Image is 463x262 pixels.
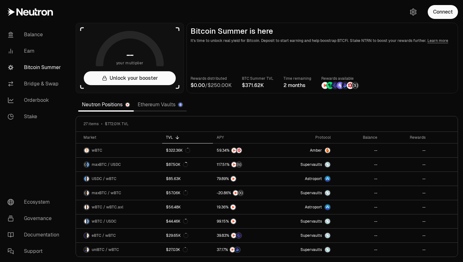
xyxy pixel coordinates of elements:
div: Protocol [278,135,331,140]
img: NTRN [231,148,237,153]
div: $322.36K [166,148,190,153]
span: Supervaults [300,190,322,195]
span: Astroport [305,176,322,181]
img: Structured Points [352,82,359,89]
div: $85.63K [166,176,181,181]
a: -- [381,172,430,186]
a: NTRN [213,200,274,214]
div: / [191,82,232,89]
a: NTRNEtherFi Points [213,229,274,242]
img: uniBTC Logo [84,247,86,252]
a: Balance [3,26,68,43]
img: Supervaults [325,233,330,238]
img: Solv Points [337,82,344,89]
a: SupervaultsSupervaults [274,186,334,200]
img: wBTC Logo [87,247,89,252]
img: NTRN [233,190,238,195]
img: NTRN [231,233,236,238]
img: wBTC Logo [87,190,89,195]
span: wBTC [92,148,102,153]
a: Learn more [427,38,448,43]
img: Lombard Lux [327,82,334,89]
button: NTRNBedrock Diamonds [217,247,270,253]
img: wBTC Logo [84,148,89,153]
a: $85.63K [162,172,213,186]
a: Ecosystem [3,194,68,210]
div: $44.46K [166,219,188,224]
div: 2 months [283,82,311,89]
span: maxBTC / USDC [92,162,121,167]
a: $29.65K [162,229,213,242]
span: your multiplier [116,60,144,66]
div: $56.48K [166,205,181,210]
img: USDC Logo [87,219,89,224]
a: $322.36K [162,143,213,157]
button: NTRN [217,176,270,182]
a: -- [381,186,430,200]
a: NTRNMars Fragments [213,143,274,157]
a: -- [334,229,381,242]
a: -- [381,158,430,172]
a: Astroport [274,200,334,214]
img: Supervaults [325,162,330,167]
img: Supervaults [325,247,330,252]
img: Amber [325,148,330,153]
div: APY [217,135,270,140]
a: Earn [3,43,68,59]
a: SupervaultsSupervaults [274,243,334,257]
p: Rewards available [321,75,359,82]
a: wBTC LogowBTC [76,143,162,157]
img: wBTC Logo [84,205,86,210]
img: EtherFi Points [236,233,241,238]
a: -- [381,214,430,228]
a: maxBTC LogowBTC LogomaxBTC / wBTC [76,186,162,200]
a: Stake [3,108,68,125]
a: USDC LogowBTC LogoUSDC / wBTC [76,172,162,186]
a: Neutron Positions [78,98,134,111]
a: eBTC LogowBTC LogoeBTC / wBTC [76,229,162,242]
p: Rewards distributed [191,75,232,82]
img: NTRN [230,247,235,252]
span: USDC / wBTC [92,176,117,181]
img: Neutron Logo [126,103,129,107]
a: -- [334,243,381,257]
img: Supervaults [325,190,330,195]
button: NTRNStructured Points [217,190,270,196]
a: -- [381,143,430,157]
img: NTRN [231,176,236,181]
span: maxBTC / wBTC [92,190,121,195]
a: wBTC LogowBTC.axl LogowBTC / wBTC.axl [76,200,162,214]
button: NTRNStructured Points [217,161,270,168]
a: wBTC LogoUSDC LogowBTC / USDC [76,214,162,228]
span: Supervaults [300,162,322,167]
h1: -- [126,50,134,60]
a: uniBTC LogowBTC LogouniBTC / wBTC [76,243,162,257]
img: NTRN [231,162,237,167]
img: USDC Logo [87,162,89,167]
a: Astroport [274,172,334,186]
a: -- [334,172,381,186]
div: $29.65K [166,233,188,238]
a: Bridge & Swap [3,76,68,92]
a: $87.50K [162,158,213,172]
button: Connect [428,5,458,19]
button: Unlock your booster [84,71,176,85]
img: eBTC Logo [84,233,86,238]
a: Support [3,243,68,259]
a: Orderbook [3,92,68,108]
span: wBTC / wBTC.axl [92,205,123,210]
a: $44.46K [162,214,213,228]
img: Structured Points [237,162,242,167]
img: NTRN [231,219,236,224]
a: $56.48K [162,200,213,214]
a: NTRN [213,214,274,228]
span: $772.01K TVL [105,121,129,126]
div: $87.50K [166,162,188,167]
a: Ethereum Vaults [134,98,187,111]
h2: Bitcoin Summer is here [191,27,454,36]
img: Supervaults [325,219,330,224]
img: wBTC.axl Logo [87,205,89,210]
img: Mars Fragments [237,148,242,153]
a: -- [381,243,430,257]
div: Market [83,135,158,140]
